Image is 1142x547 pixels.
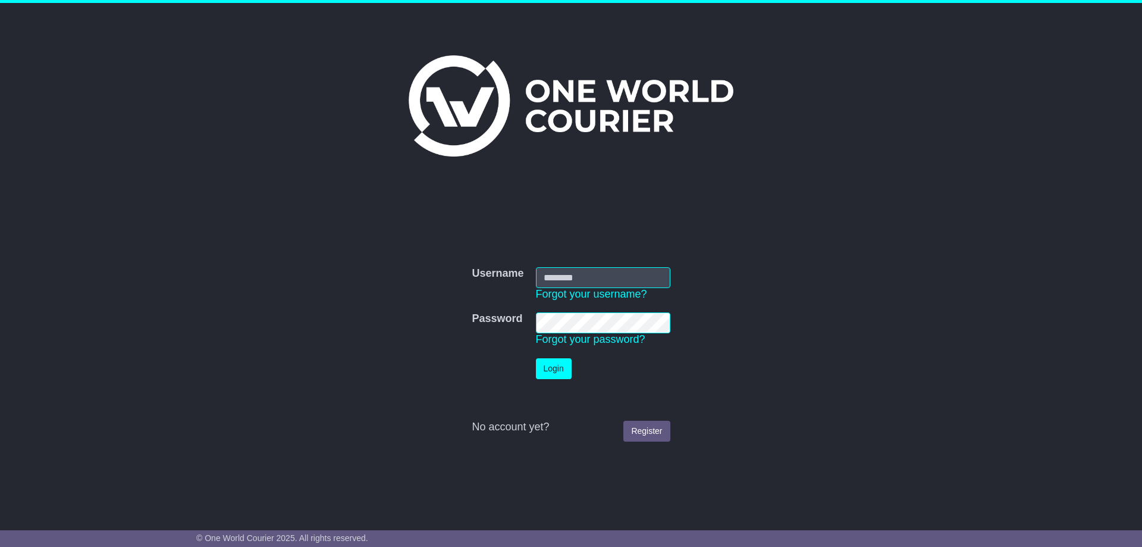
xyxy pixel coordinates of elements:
div: No account yet? [472,421,670,434]
label: Password [472,312,522,326]
a: Forgot your password? [536,333,645,345]
span: © One World Courier 2025. All rights reserved. [196,533,368,543]
img: One World [409,55,733,157]
button: Login [536,358,572,379]
label: Username [472,267,523,280]
a: Register [623,421,670,442]
a: Forgot your username? [536,288,647,300]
